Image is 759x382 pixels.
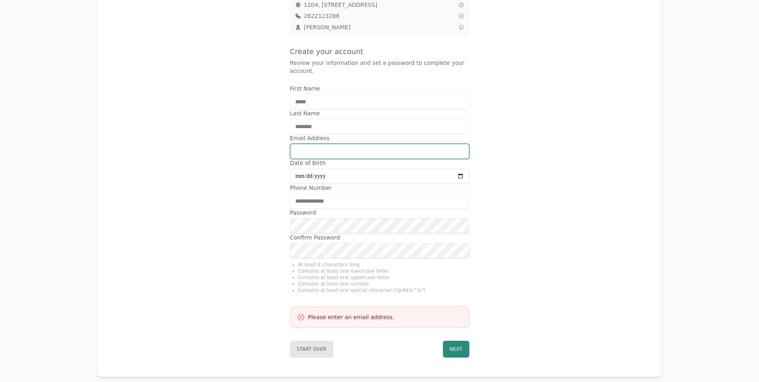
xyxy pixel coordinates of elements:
[298,261,469,268] li: At least 8 characters long
[290,59,469,75] p: Review your information and set a password to complete your account.
[298,287,469,294] li: Contains at least one special character (!@#$%^&*)
[298,281,469,287] li: Contains at least one number
[304,1,455,9] span: 1204, [STREET_ADDRESS]
[290,209,469,217] label: Password
[304,23,455,31] span: [PERSON_NAME]
[290,233,469,241] label: Confirm Password
[290,46,469,57] h4: Create your account
[290,184,469,192] label: Phone Number
[443,341,469,358] button: Next
[290,341,333,358] button: Start Over
[290,134,469,142] label: Email Address
[298,268,469,274] li: Contains at least one lowercase letter
[304,12,455,20] span: 2622123288
[290,109,469,117] label: Last Name
[308,313,395,321] h3: Please enter an email address.
[298,274,469,281] li: Contains at least one uppercase letter
[290,84,469,92] label: First Name
[290,159,469,167] label: Date of Birth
